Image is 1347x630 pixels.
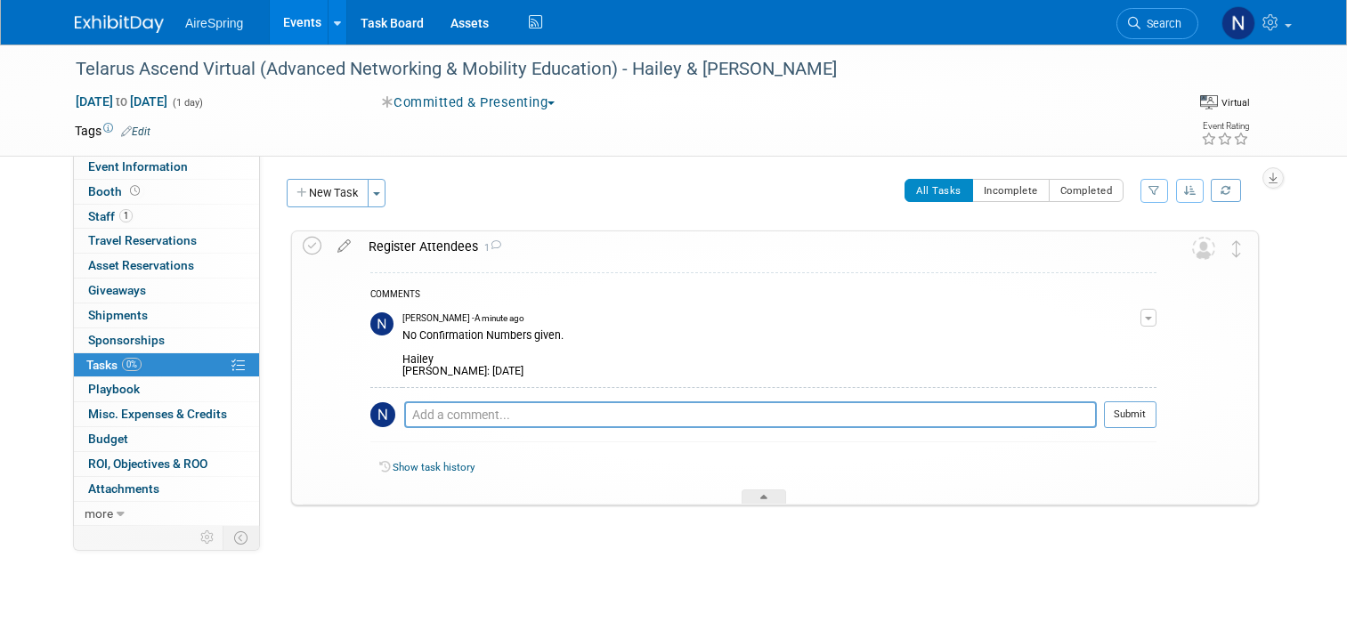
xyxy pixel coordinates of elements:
a: Travel Reservations [74,229,259,253]
td: Tags [75,122,150,140]
div: Event Format [1200,93,1250,110]
span: Booth not reserved yet [126,184,143,198]
a: Event Information [74,155,259,179]
button: Committed & Presenting [376,93,563,112]
div: Virtual [1221,96,1250,109]
span: Search [1140,17,1181,30]
a: Shipments [74,303,259,327]
button: All Tasks [905,179,973,202]
span: Tasks [86,358,142,372]
span: Asset Reservations [88,258,194,272]
i: Move task [1232,240,1241,257]
span: Shipments [88,308,148,322]
td: Personalize Event Tab Strip [192,526,223,549]
a: Tasks0% [74,353,259,377]
span: 1 [119,209,133,222]
img: Natalie Pyron [1221,6,1255,40]
a: Attachments [74,477,259,501]
div: Event Format [1076,93,1250,119]
span: AireSpring [185,16,243,30]
span: Giveaways [88,283,146,297]
a: Staff1 [74,205,259,229]
a: edit [329,238,360,254]
button: New Task [287,179,369,207]
div: No Confirmation Numbers given. Hailey [PERSON_NAME]: [DATE] [402,326,1140,379]
img: Natalie Pyron [370,312,394,335]
a: Playbook [74,377,259,401]
a: Budget [74,427,259,451]
img: Unassigned [1192,237,1215,260]
a: Show task history [393,461,475,473]
a: Asset Reservations [74,254,259,278]
div: Telarus Ascend Virtual (Advanced Networking & Mobility Education) - Hailey & [PERSON_NAME] [69,53,1150,85]
span: Playbook [88,382,140,396]
span: 1 [478,242,501,254]
button: Submit [1104,401,1156,428]
img: Natalie Pyron [370,402,395,427]
a: Refresh [1211,179,1241,202]
span: (1 day) [171,97,203,109]
button: Completed [1049,179,1124,202]
span: Budget [88,432,128,446]
span: 0% [122,358,142,371]
a: Misc. Expenses & Credits [74,402,259,426]
a: ROI, Objectives & ROO [74,452,259,476]
span: Booth [88,184,143,198]
img: ExhibitDay [75,15,164,33]
span: [PERSON_NAME] - A minute ago [402,312,524,325]
span: Sponsorships [88,333,165,347]
button: Incomplete [972,179,1050,202]
a: Search [1116,8,1198,39]
div: Event Rating [1201,122,1249,131]
span: Attachments [88,481,159,496]
span: more [85,506,113,521]
div: Register Attendees [360,231,1156,262]
span: Event Information [88,159,188,174]
a: more [74,502,259,526]
span: Staff [88,209,133,223]
span: to [113,94,130,109]
img: Format-Virtual.png [1200,95,1218,109]
div: COMMENTS [370,287,1156,305]
a: Booth [74,180,259,204]
span: Travel Reservations [88,233,197,247]
span: ROI, Objectives & ROO [88,456,207,471]
a: Giveaways [74,279,259,303]
td: Toggle Event Tabs [223,526,260,549]
span: [DATE] [DATE] [75,93,168,109]
a: Edit [121,125,150,138]
a: Sponsorships [74,328,259,352]
span: Misc. Expenses & Credits [88,407,227,421]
